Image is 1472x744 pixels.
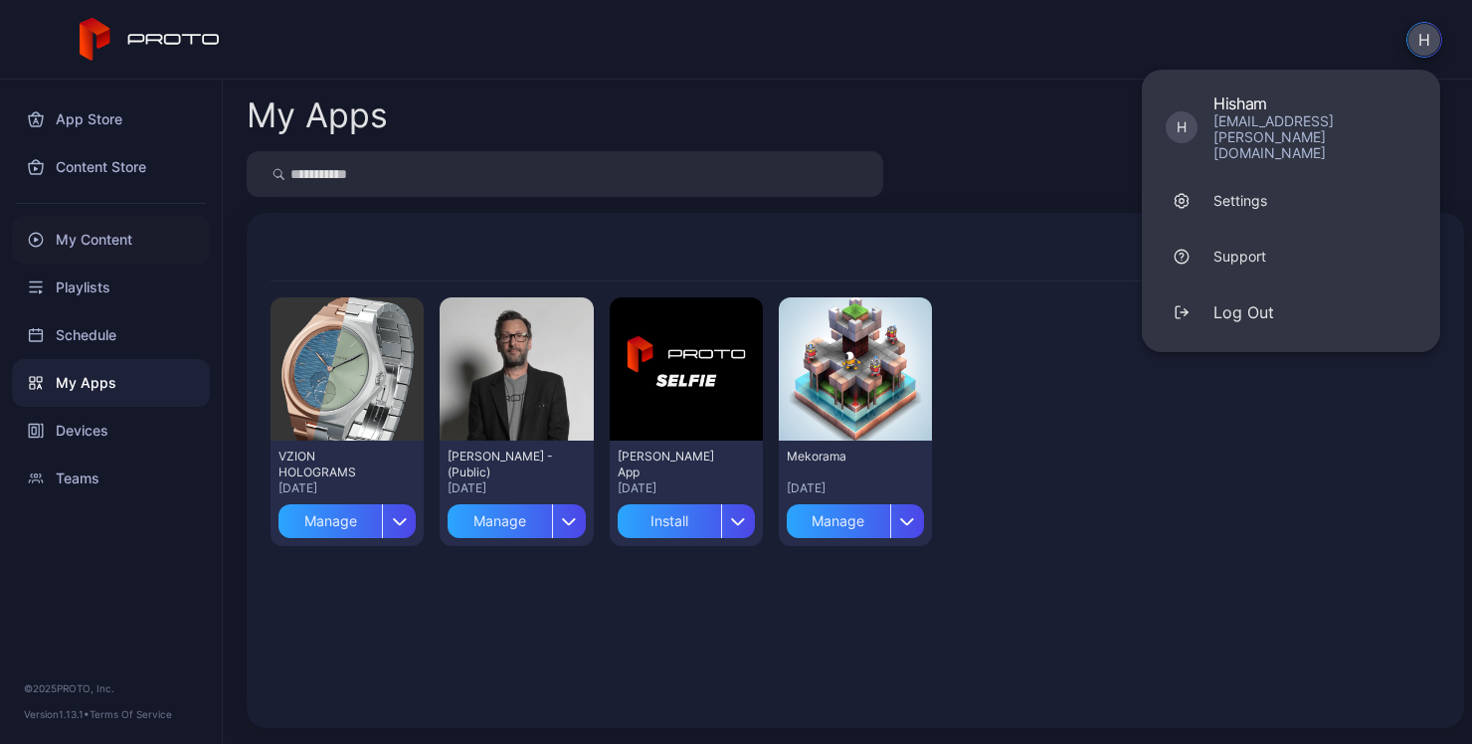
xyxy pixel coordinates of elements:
[24,708,90,720] span: Version 1.13.1 •
[24,680,198,696] div: © 2025 PROTO, Inc.
[12,95,210,143] a: App Store
[12,455,210,502] a: Teams
[618,449,727,480] div: David Selfie App
[787,504,890,538] div: Manage
[1213,93,1416,113] div: Hisham
[448,449,557,480] div: David N Persona - (Public)
[12,264,210,311] a: Playlists
[278,480,416,496] div: [DATE]
[1213,191,1267,211] div: Settings
[787,480,924,496] div: [DATE]
[1142,82,1440,173] a: HHisham[EMAIL_ADDRESS][PERSON_NAME][DOMAIN_NAME]
[278,449,388,480] div: VZION HOLOGRAMS
[787,496,924,538] button: Manage
[12,407,210,455] a: Devices
[90,708,172,720] a: Terms Of Service
[448,480,585,496] div: [DATE]
[448,504,551,538] div: Manage
[278,504,382,538] div: Manage
[247,98,388,132] div: My Apps
[1406,22,1442,58] button: H
[1213,247,1266,267] div: Support
[1213,113,1416,161] div: [EMAIL_ADDRESS][PERSON_NAME][DOMAIN_NAME]
[1142,229,1440,284] a: Support
[448,496,585,538] button: Manage
[12,311,210,359] a: Schedule
[12,359,210,407] a: My Apps
[787,449,896,465] div: Mekorama
[12,216,210,264] a: My Content
[618,504,721,538] div: Install
[618,480,755,496] div: [DATE]
[12,143,210,191] a: Content Store
[1142,284,1440,340] button: Log Out
[1213,300,1274,324] div: Log Out
[278,496,416,538] button: Manage
[1166,111,1197,143] div: H
[1142,173,1440,229] a: Settings
[618,496,755,538] button: Install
